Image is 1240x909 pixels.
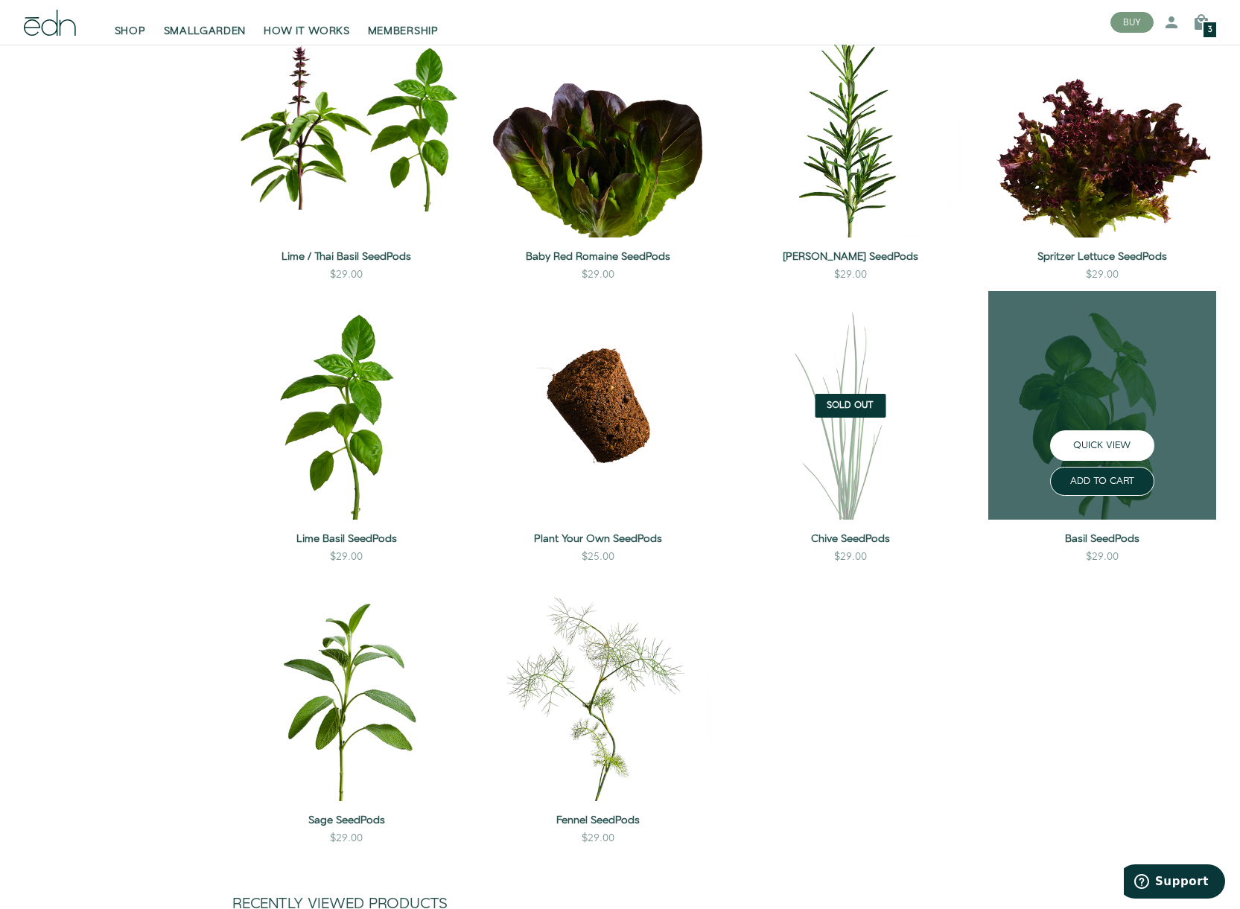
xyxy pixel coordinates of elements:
[582,267,614,282] div: $29.00
[1086,549,1119,564] div: $29.00
[330,267,363,282] div: $29.00
[232,10,460,237] img: Lime / Thai Basil SeedPods
[484,291,712,519] img: Plant Your Own SeedPods
[115,24,146,39] span: SHOP
[232,291,460,519] img: Lime Basil SeedPods
[264,24,349,39] span: HOW IT WORKS
[834,549,867,564] div: $29.00
[155,6,255,39] a: SMALLGARDEN
[988,249,1216,264] a: Spritzer Lettuce SeedPods
[232,573,460,801] img: Sage SeedPods
[359,6,448,39] a: MEMBERSHIP
[484,813,712,828] a: Fennel SeedPods
[737,10,964,237] img: Rosemary SeedPods
[484,249,712,264] a: Baby Red Romaine SeedPods
[988,532,1216,546] a: Basil SeedPods
[1110,12,1154,33] button: BUY
[232,813,460,828] a: Sage SeedPods
[484,532,712,546] a: Plant Your Own SeedPods
[582,831,614,846] div: $29.00
[232,532,460,546] a: Lime Basil SeedPods
[737,249,964,264] a: [PERSON_NAME] SeedPods
[255,6,358,39] a: HOW IT WORKS
[827,401,874,410] span: Sold Out
[1050,430,1154,461] button: QUICK VIEW
[330,831,363,846] div: $29.00
[1086,267,1119,282] div: $29.00
[834,267,867,282] div: $29.00
[330,549,363,564] div: $29.00
[1050,467,1154,496] button: ADD TO CART
[106,6,155,39] a: SHOP
[582,549,614,564] div: $25.00
[368,24,439,39] span: MEMBERSHIP
[484,573,712,801] img: Fennel SeedPods
[737,532,964,546] a: Chive SeedPods
[232,249,460,264] a: Lime / Thai Basil SeedPods
[1124,864,1225,902] iframe: Opens a widget where you can find more information
[484,10,712,237] img: Baby Red Romaine SeedPods
[1208,26,1212,34] span: 3
[737,291,964,519] img: Chive SeedPods
[988,10,1216,237] img: Spritzer Lettuce SeedPods
[164,24,247,39] span: SMALLGARDEN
